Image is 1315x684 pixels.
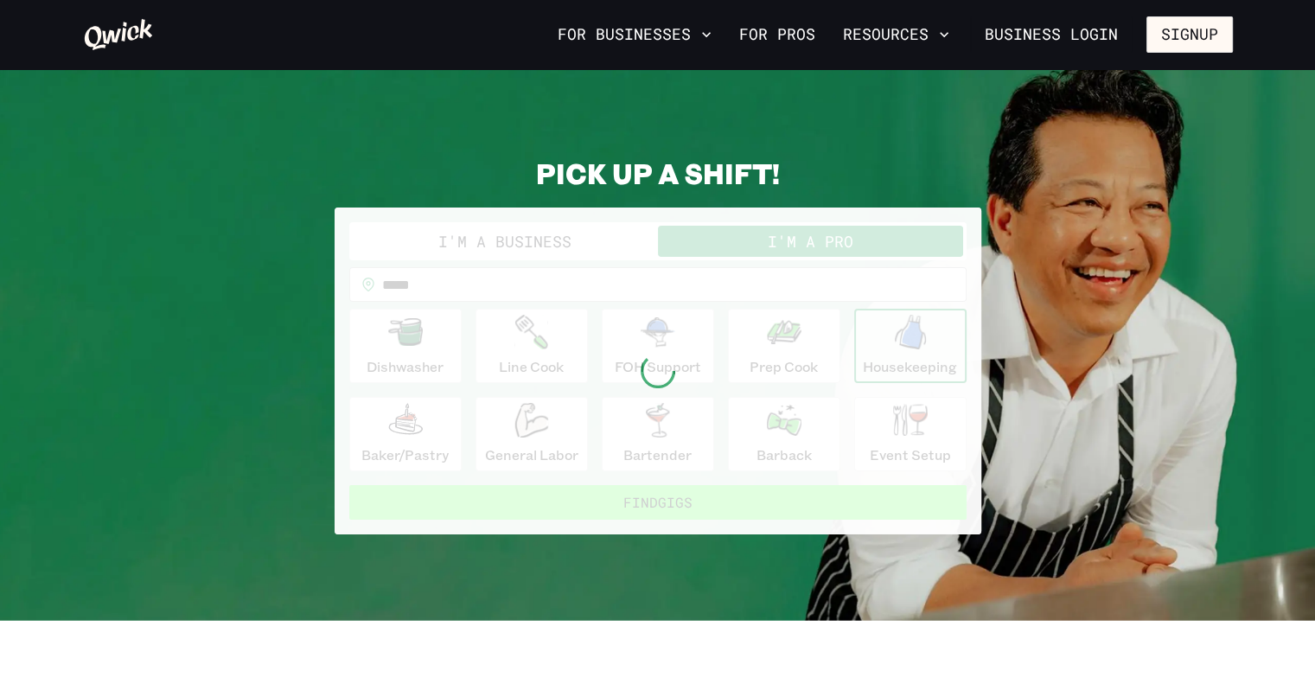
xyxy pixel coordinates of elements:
button: For Businesses [551,20,718,49]
a: Business Login [970,16,1133,53]
button: Resources [836,20,956,49]
h2: PICK UP A SHIFT! [335,156,981,190]
a: For Pros [732,20,822,49]
button: Signup [1146,16,1233,53]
